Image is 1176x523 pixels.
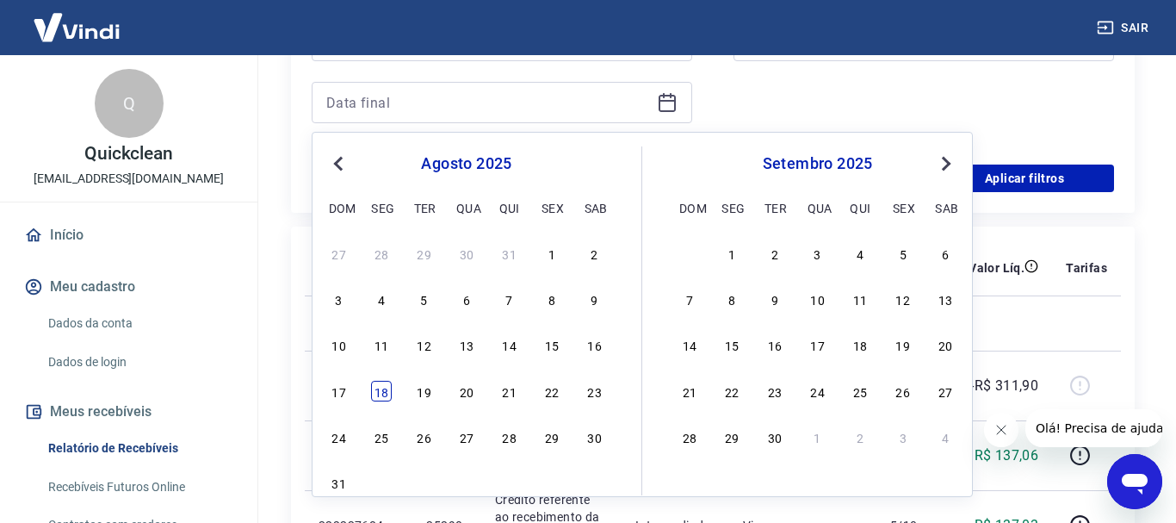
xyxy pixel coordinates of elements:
[41,306,237,341] a: Dados da conta
[499,426,520,447] div: Choose quinta-feira, 28 de agosto de 2025
[10,12,145,26] span: Olá! Precisa de ajuda?
[764,381,785,402] div: Choose terça-feira, 23 de setembro de 2025
[975,445,1039,466] p: R$ 137,06
[893,289,913,309] div: Choose sexta-feira, 12 de setembro de 2025
[721,426,742,447] div: Choose segunda-feira, 29 de setembro de 2025
[585,426,605,447] div: Choose sábado, 30 de agosto de 2025
[984,413,1018,447] iframe: Close message
[585,197,605,218] div: sab
[414,426,435,447] div: Choose terça-feira, 26 de agosto de 2025
[935,426,956,447] div: Choose sábado, 4 de outubro de 2025
[893,243,913,264] div: Choose sexta-feira, 5 de setembro de 2025
[21,268,237,306] button: Meu cadastro
[329,243,350,264] div: Choose domingo, 27 de julho de 2025
[456,289,477,309] div: Choose quarta-feira, 6 de agosto de 2025
[935,334,956,355] div: Choose sábado, 20 de setembro de 2025
[808,243,828,264] div: Choose quarta-feira, 3 de setembro de 2025
[764,426,785,447] div: Choose terça-feira, 30 de setembro de 2025
[329,381,350,402] div: Choose domingo, 17 de agosto de 2025
[1066,259,1107,277] p: Tarifas
[371,334,392,355] div: Choose segunda-feira, 11 de agosto de 2025
[850,381,870,402] div: Choose quinta-feira, 25 de setembro de 2025
[542,197,562,218] div: sex
[329,197,350,218] div: dom
[893,426,913,447] div: Choose sexta-feira, 3 de outubro de 2025
[84,145,174,163] p: Quickclean
[326,153,607,174] div: agosto 2025
[808,197,828,218] div: qua
[95,69,164,138] div: Q
[585,472,605,493] div: Choose sábado, 6 de setembro de 2025
[371,243,392,264] div: Choose segunda-feira, 28 de julho de 2025
[850,197,870,218] div: qui
[1107,454,1162,509] iframe: Button to launch messaging window
[764,243,785,264] div: Choose terça-feira, 2 de setembro de 2025
[585,289,605,309] div: Choose sábado, 9 de agosto de 2025
[329,472,350,493] div: Choose domingo, 31 de agosto de 2025
[21,393,237,431] button: Meus recebíveis
[808,381,828,402] div: Choose quarta-feira, 24 de setembro de 2025
[679,381,700,402] div: Choose domingo, 21 de setembro de 2025
[499,334,520,355] div: Choose quinta-feira, 14 de agosto de 2025
[456,426,477,447] div: Choose quarta-feira, 27 de agosto de 2025
[371,197,392,218] div: seg
[371,289,392,309] div: Choose segunda-feira, 4 de agosto de 2025
[893,334,913,355] div: Choose sexta-feira, 19 de setembro de 2025
[542,334,562,355] div: Choose sexta-feira, 15 de agosto de 2025
[499,197,520,218] div: qui
[850,334,870,355] div: Choose quinta-feira, 18 de setembro de 2025
[329,334,350,355] div: Choose domingo, 10 de agosto de 2025
[456,472,477,493] div: Choose quarta-feira, 3 de setembro de 2025
[499,289,520,309] div: Choose quinta-feira, 7 de agosto de 2025
[935,243,956,264] div: Choose sábado, 6 de setembro de 2025
[721,197,742,218] div: seg
[970,376,1038,396] p: -R$ 311,90
[41,345,237,380] a: Dados de login
[677,153,958,174] div: setembro 2025
[721,334,742,355] div: Choose segunda-feira, 15 de setembro de 2025
[414,472,435,493] div: Choose terça-feira, 2 de setembro de 2025
[935,197,956,218] div: sab
[808,289,828,309] div: Choose quarta-feira, 10 de setembro de 2025
[414,381,435,402] div: Choose terça-feira, 19 de agosto de 2025
[371,381,392,402] div: Choose segunda-feira, 18 de agosto de 2025
[542,472,562,493] div: Choose sexta-feira, 5 de setembro de 2025
[679,243,700,264] div: Choose domingo, 31 de agosto de 2025
[542,289,562,309] div: Choose sexta-feira, 8 de agosto de 2025
[808,334,828,355] div: Choose quarta-feira, 17 de setembro de 2025
[456,381,477,402] div: Choose quarta-feira, 20 de agosto de 2025
[499,243,520,264] div: Choose quinta-feira, 31 de julho de 2025
[677,240,958,449] div: month 2025-09
[585,334,605,355] div: Choose sábado, 16 de agosto de 2025
[585,381,605,402] div: Choose sábado, 23 de agosto de 2025
[893,381,913,402] div: Choose sexta-feira, 26 de setembro de 2025
[542,426,562,447] div: Choose sexta-feira, 29 de agosto de 2025
[456,197,477,218] div: qua
[764,334,785,355] div: Choose terça-feira, 16 de setembro de 2025
[21,216,237,254] a: Início
[414,243,435,264] div: Choose terça-feira, 29 de julho de 2025
[328,153,349,174] button: Previous Month
[679,197,700,218] div: dom
[935,381,956,402] div: Choose sábado, 27 de setembro de 2025
[414,197,435,218] div: ter
[850,289,870,309] div: Choose quinta-feira, 11 de setembro de 2025
[679,289,700,309] div: Choose domingo, 7 de setembro de 2025
[414,289,435,309] div: Choose terça-feira, 5 de agosto de 2025
[21,1,133,53] img: Vindi
[850,243,870,264] div: Choose quinta-feira, 4 de setembro de 2025
[721,381,742,402] div: Choose segunda-feira, 22 de setembro de 2025
[1093,12,1155,44] button: Sair
[414,334,435,355] div: Choose terça-feira, 12 de agosto de 2025
[329,426,350,447] div: Choose domingo, 24 de agosto de 2025
[679,334,700,355] div: Choose domingo, 14 de setembro de 2025
[371,472,392,493] div: Choose segunda-feira, 1 de setembro de 2025
[41,431,237,466] a: Relatório de Recebíveis
[456,334,477,355] div: Choose quarta-feira, 13 de agosto de 2025
[721,243,742,264] div: Choose segunda-feira, 1 de setembro de 2025
[326,240,607,495] div: month 2025-08
[499,381,520,402] div: Choose quinta-feira, 21 de agosto de 2025
[371,426,392,447] div: Choose segunda-feira, 25 de agosto de 2025
[456,243,477,264] div: Choose quarta-feira, 30 de julho de 2025
[679,426,700,447] div: Choose domingo, 28 de setembro de 2025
